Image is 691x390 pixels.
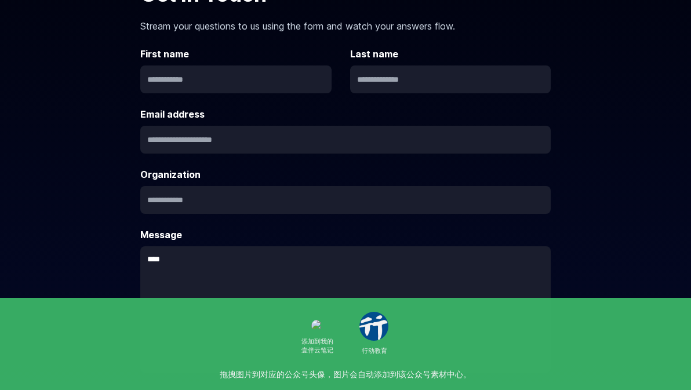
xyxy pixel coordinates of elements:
[140,167,551,181] label: Organization
[140,107,551,121] label: Email address
[140,228,551,242] label: Message
[140,10,551,33] p: Stream your questions to us using the form and watch your answers flow.
[140,47,341,61] label: First name
[350,47,551,61] label: Last name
